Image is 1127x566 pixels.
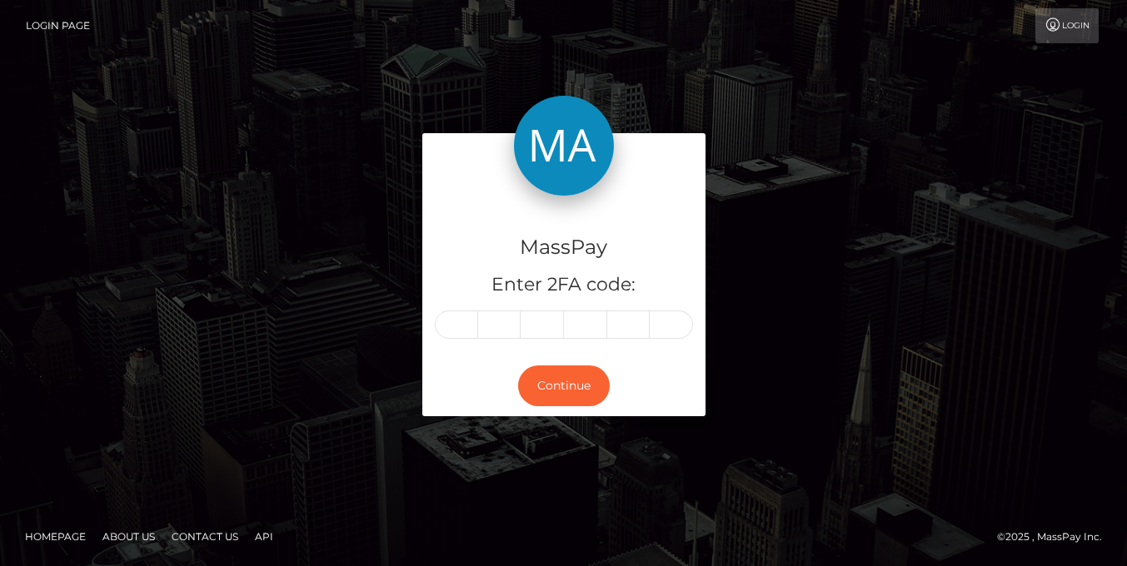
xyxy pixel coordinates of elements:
a: Contact Us [165,524,245,549]
a: Login Page [26,8,90,43]
div: © 2025 , MassPay Inc. [997,528,1115,546]
a: Homepage [18,524,92,549]
button: Continue [518,365,610,406]
h4: MassPay [435,233,693,262]
img: MassPay [514,96,614,196]
a: Login [1035,8,1099,43]
a: API [248,524,280,549]
a: About Us [96,524,162,549]
h5: Enter 2FA code: [435,272,693,298]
